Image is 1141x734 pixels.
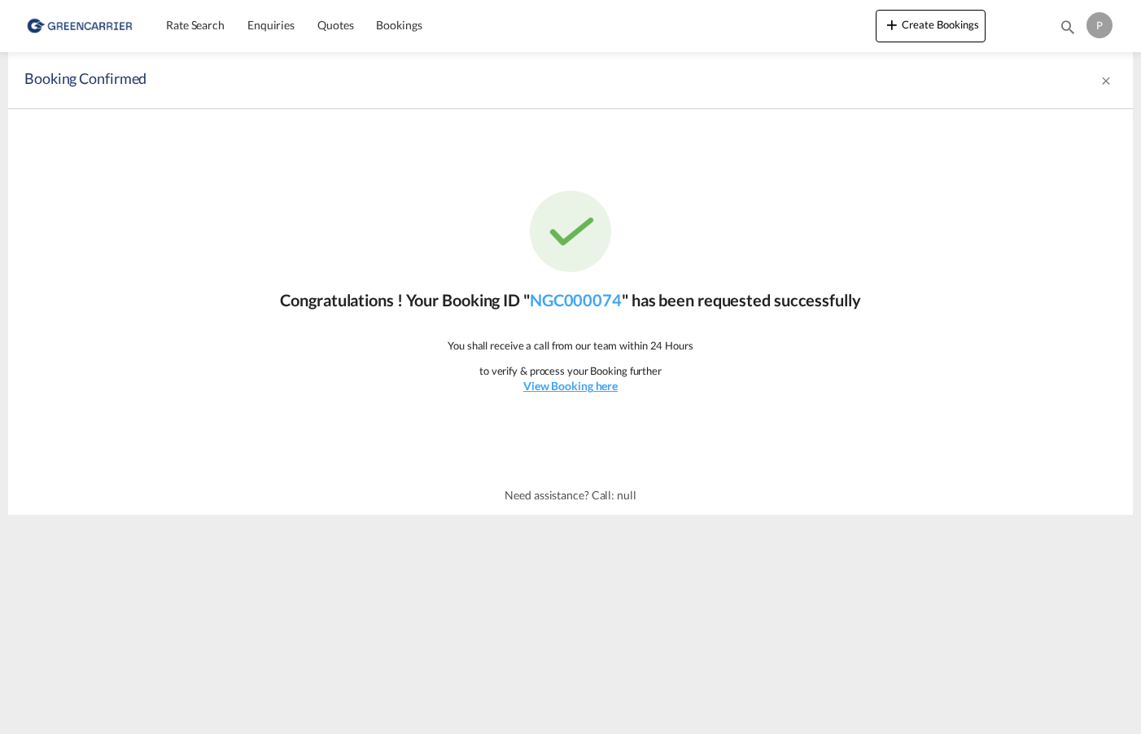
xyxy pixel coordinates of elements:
a: NGC000074 [530,290,622,310]
img: e39c37208afe11efa9cb1d7a6ea7d6f5.png [24,7,134,44]
span: Quotes [317,18,353,32]
md-icon: icon-close [1099,74,1113,87]
u: View Booking here [523,379,618,393]
md-icon: icon-plus 400-fg [882,15,902,34]
div: P [1086,12,1113,38]
span: Bookings [376,18,422,32]
span: Enquiries [247,18,295,32]
p: Need assistance? Call: null [505,487,636,503]
p: to verify & process your Booking further [479,363,662,378]
div: icon-magnify [1059,18,1077,42]
md-icon: icon-magnify [1059,18,1077,36]
p: You shall receive a call from our team within 24 Hours [448,338,693,353]
p: Congratulations ! Your Booking ID " " has been requested successfully [280,288,860,311]
div: Booking Confirmed [24,68,898,92]
button: icon-plus 400-fgCreate Bookings [876,10,986,42]
span: Rate Search [166,18,225,32]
